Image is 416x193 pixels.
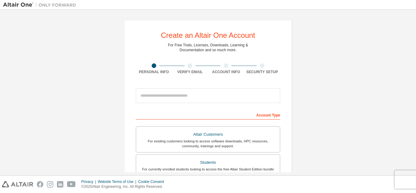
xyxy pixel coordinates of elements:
[138,179,167,184] div: Cookie Consent
[244,70,280,74] div: Security Setup
[2,181,33,188] img: altair_logo.svg
[47,181,53,188] img: instagram.svg
[98,179,138,184] div: Website Terms of Use
[3,2,79,8] img: Altair One
[172,70,208,74] div: Verify Email
[136,70,172,74] div: Personal Info
[57,181,63,188] img: linkedin.svg
[81,184,168,189] p: © 2025 Altair Engineering, Inc. All Rights Reserved.
[140,167,276,177] div: For currently enrolled students looking to access the free Altair Student Edition bundle and all ...
[37,181,43,188] img: facebook.svg
[140,139,276,148] div: For existing customers looking to access software downloads, HPC resources, community, trainings ...
[140,130,276,139] div: Altair Customers
[161,32,255,39] div: Create an Altair One Account
[140,158,276,167] div: Students
[136,110,280,120] div: Account Type
[67,181,76,188] img: youtube.svg
[168,43,248,52] div: For Free Trials, Licenses, Downloads, Learning & Documentation and so much more.
[208,70,244,74] div: Account Info
[81,179,98,184] div: Privacy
